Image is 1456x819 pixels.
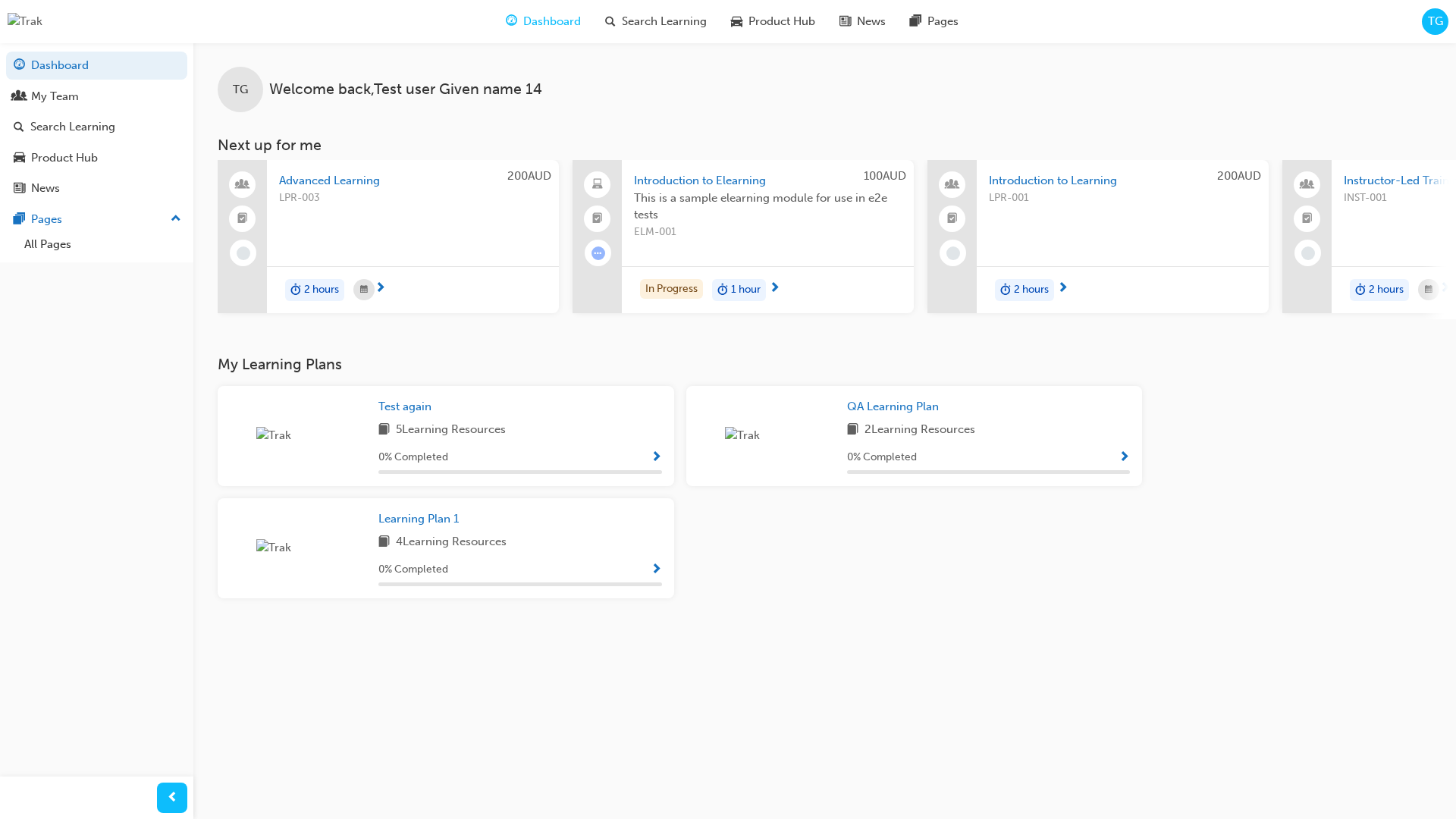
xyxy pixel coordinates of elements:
[279,172,547,190] span: Advanced Learning
[6,144,187,172] a: Product Hub
[14,59,25,73] span: guage-icon
[651,448,662,467] button: Show Progress
[396,421,506,440] span: 5 Learning Resources
[523,13,581,30] span: Dashboard
[927,160,1269,313] a: 200AUDIntroduction to LearningLPR-001duration-icon2 hours
[1355,281,1366,300] span: duration-icon
[769,282,780,296] span: next-icon
[31,149,98,167] div: Product Hub
[171,209,181,229] span: up-icon
[375,282,386,296] span: next-icon
[279,190,547,207] span: LPR-003
[237,246,250,260] span: learningRecordVerb_NONE-icon
[1217,169,1261,183] span: 200AUD
[218,356,1142,373] h3: My Learning Plans
[622,13,707,30] span: Search Learning
[864,421,975,440] span: 2 Learning Resources
[6,206,187,234] button: Pages
[396,533,507,552] span: 4 Learning Resources
[14,90,25,104] span: people-icon
[1057,282,1068,296] span: next-icon
[847,449,917,466] span: 0 % Completed
[507,169,551,183] span: 200AUD
[1000,281,1011,300] span: duration-icon
[31,88,79,105] div: My Team
[947,209,958,229] span: booktick-icon
[1302,209,1313,229] span: booktick-icon
[6,113,187,141] a: Search Learning
[651,563,662,577] span: Show Progress
[256,427,340,444] img: Trak
[719,6,827,37] a: car-iconProduct Hub
[256,539,340,557] img: Trak
[927,13,959,30] span: Pages
[14,182,25,196] span: news-icon
[1302,175,1313,195] span: people-icon
[847,421,858,440] span: book-icon
[634,224,902,241] span: ELM-001
[651,451,662,465] span: Show Progress
[947,175,958,195] span: people-icon
[898,6,971,37] a: pages-iconPages
[725,427,808,444] img: Trak
[378,400,431,413] span: Test again
[1014,281,1049,299] span: 2 hours
[989,190,1257,207] span: LPR-001
[1425,281,1432,300] span: calendar-icon
[167,789,178,808] span: prev-icon
[717,281,728,300] span: duration-icon
[1119,451,1130,465] span: Show Progress
[378,421,390,440] span: book-icon
[6,52,187,80] a: Dashboard
[1369,281,1404,299] span: 2 hours
[1301,246,1315,260] span: learningRecordVerb_NONE-icon
[378,449,448,466] span: 0 % Completed
[591,246,605,260] span: learningRecordVerb_ATTEMPT-icon
[847,400,939,413] span: QA Learning Plan
[14,213,25,227] span: pages-icon
[634,172,902,190] span: Introduction to Elearning
[31,211,62,228] div: Pages
[8,13,42,30] img: Trak
[989,172,1257,190] span: Introduction to Learning
[827,6,898,37] a: news-iconNews
[31,180,60,197] div: News
[857,13,886,30] span: News
[378,561,448,579] span: 0 % Completed
[573,160,914,313] a: 100AUDIntroduction to ElearningThis is a sample elearning module for use in e2e testsELM-001In Pr...
[605,12,616,31] span: search-icon
[290,281,301,300] span: duration-icon
[378,510,465,528] a: Learning Plan 1
[634,190,902,224] span: This is a sample elearning module for use in e2e tests
[864,169,906,183] span: 100AUD
[1439,282,1451,296] span: next-icon
[494,6,593,37] a: guage-iconDashboard
[651,560,662,579] button: Show Progress
[1119,448,1130,467] button: Show Progress
[6,83,187,111] a: My Team
[731,281,761,299] span: 1 hour
[233,81,248,99] span: TG
[193,136,1456,154] h3: Next up for me
[593,6,719,37] a: search-iconSearch Learning
[946,246,960,260] span: learningRecordVerb_NONE-icon
[14,121,24,134] span: search-icon
[237,209,248,229] span: booktick-icon
[910,12,921,31] span: pages-icon
[269,81,542,99] span: Welcome back , Test user Given name 14
[360,281,368,300] span: calendar-icon
[304,281,339,299] span: 2 hours
[748,13,815,30] span: Product Hub
[30,118,115,136] div: Search Learning
[18,233,187,256] a: All Pages
[839,12,851,31] span: news-icon
[237,175,248,195] span: people-icon
[378,512,459,526] span: Learning Plan 1
[731,12,742,31] span: car-icon
[1428,13,1443,30] span: TG
[640,279,703,300] div: In Progress
[847,398,945,416] a: QA Learning Plan
[378,533,390,552] span: book-icon
[218,160,559,313] a: 200AUDAdvanced LearningLPR-003duration-icon2 hours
